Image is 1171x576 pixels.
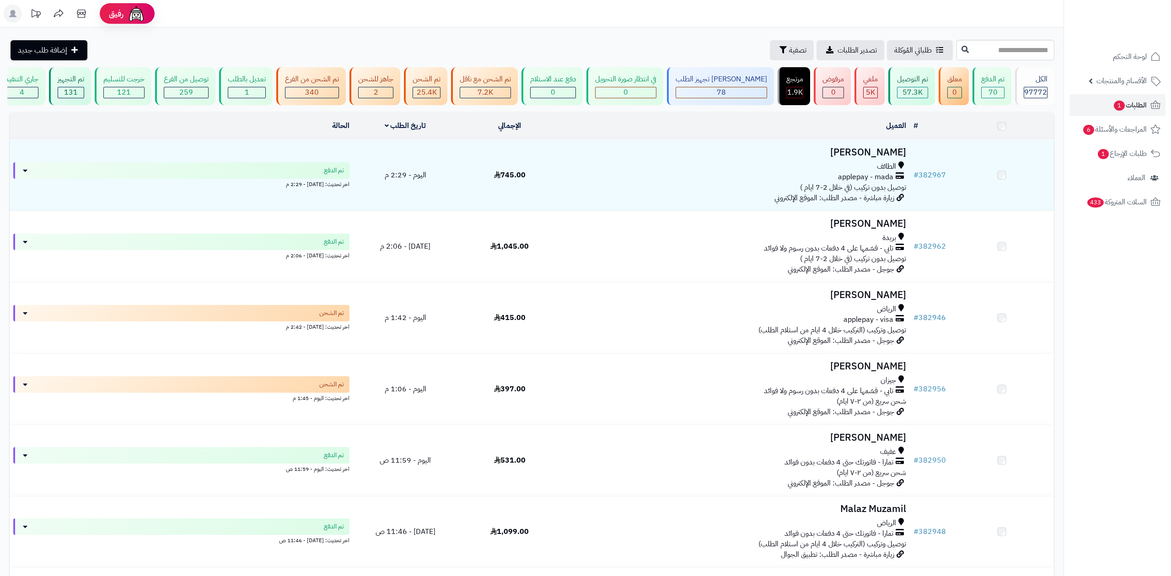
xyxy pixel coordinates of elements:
[913,241,919,252] span: #
[788,478,894,489] span: جوجل - مصدر الطلب: الموقع الإلكتروني
[595,74,656,85] div: في انتظار صورة التحويل
[770,40,814,60] button: تصفية
[565,432,906,443] h3: [PERSON_NAME]
[551,87,555,98] span: 0
[385,384,426,395] span: اليوم - 1:06 م
[494,170,526,181] span: 745.00
[880,447,896,457] span: عفيف
[786,74,803,85] div: مرتجع
[93,67,153,105] a: خرجت للتسليم 121
[971,67,1013,105] a: تم الدفع 70
[380,455,431,466] span: اليوم - 11:59 ص
[764,386,893,396] span: تابي - قسّمها على 4 دفعات بدون رسوم ولا فوائد
[952,87,957,98] span: 0
[1069,46,1166,68] a: لوحة التحكم
[324,237,344,246] span: تم الدفع
[913,312,919,323] span: #
[913,120,918,131] a: #
[5,87,38,98] div: 4
[822,74,844,85] div: مرفوض
[20,87,24,98] span: 4
[13,250,349,260] div: اخر تحديث: [DATE] - 2:06 م
[565,147,906,158] h3: [PERSON_NAME]
[13,393,349,402] div: اخر تحديث: اليوم - 1:45 م
[217,67,274,105] a: تعديل بالطلب 1
[494,455,526,466] span: 531.00
[1024,87,1047,98] span: 97772
[913,384,919,395] span: #
[228,74,266,85] div: تعديل بالطلب
[5,74,38,85] div: جاري التنفيذ
[784,528,893,539] span: تمارا - فاتورتك حتى 4 دفعات بدون فوائد
[866,87,875,98] span: 5K
[913,384,946,395] a: #382956
[1086,196,1147,208] span: السلات المتروكة
[1083,124,1095,135] span: 6
[324,166,344,175] span: تم الدفع
[764,243,893,254] span: تابي - قسّمها على 4 دفعات بدون رسوم ولا فوائد
[530,74,576,85] div: دفع عند الاستلام
[490,526,529,537] span: 1,099.00
[982,87,1004,98] div: 70
[460,74,511,85] div: تم الشحن مع ناقل
[498,120,521,131] a: الإجمالي
[787,87,803,98] div: 1862
[1113,50,1147,63] span: لوحة التحكم
[831,87,836,98] span: 0
[913,170,946,181] a: #382967
[676,87,767,98] div: 78
[13,535,349,544] div: اخر تحديث: [DATE] - 11:46 ص
[117,87,131,98] span: 121
[565,219,906,229] h3: [PERSON_NAME]
[1069,94,1166,116] a: الطلبات1
[843,315,893,325] span: applepay - visa
[981,74,1004,85] div: تم الدفع
[374,87,378,98] span: 2
[13,321,349,331] div: اخر تحديث: [DATE] - 2:42 م
[781,549,894,560] span: زيارة مباشرة - مصدر الطلب: تطبيق الجوال
[816,40,884,60] a: تصدير الطلبات
[676,74,767,85] div: [PERSON_NAME] تجهيز الطلب
[565,361,906,372] h3: [PERSON_NAME]
[376,526,435,537] span: [DATE] - 11:46 ص
[823,87,843,98] div: 0
[1069,167,1166,189] a: العملاء
[838,172,893,182] span: applepay - mada
[449,67,520,105] a: تم الشحن مع ناقل 7.2K
[58,74,84,85] div: تم التجهيز
[348,67,402,105] a: جاهز للشحن 2
[319,380,344,389] span: تم الشحن
[332,120,349,131] a: الحالة
[886,67,937,105] a: تم التوصيل 57.3K
[717,87,726,98] span: 78
[1128,171,1145,184] span: العملاء
[1024,74,1047,85] div: الكل
[596,87,656,98] div: 0
[13,464,349,473] div: اخر تحديث: اليوم - 11:59 ص
[153,67,217,105] a: توصيل من الفرع 259
[913,526,919,537] span: #
[812,67,853,105] a: مرفوض 0
[359,87,393,98] div: 2
[881,375,896,386] span: جيزان
[1109,11,1162,30] img: logo-2.png
[623,87,628,98] span: 0
[864,87,877,98] div: 5018
[789,45,806,56] span: تصفية
[324,451,344,460] span: تم الدفع
[274,67,348,105] a: تم الشحن من الفرع 340
[385,312,426,323] span: اليوم - 1:42 م
[1097,149,1109,160] span: 1
[774,192,894,203] span: زيارة مباشرة - مصدر الطلب: الموقع الإلكتروني
[18,45,67,56] span: إضافة طلب جديد
[800,253,906,264] span: توصيل بدون تركيب (في خلال 2-7 ايام )
[948,87,962,98] div: 0
[788,406,894,417] span: جوجل - مصدر الطلب: الموقع الإلكتروني
[127,5,145,23] img: ai-face.png
[385,170,426,181] span: اليوم - 2:29 م
[47,67,93,105] a: تم التجهيز 131
[913,170,919,181] span: #
[24,5,47,25] a: تحديثات المنصة
[413,74,440,85] div: تم الشحن
[11,40,87,60] a: إضافة طلب جديد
